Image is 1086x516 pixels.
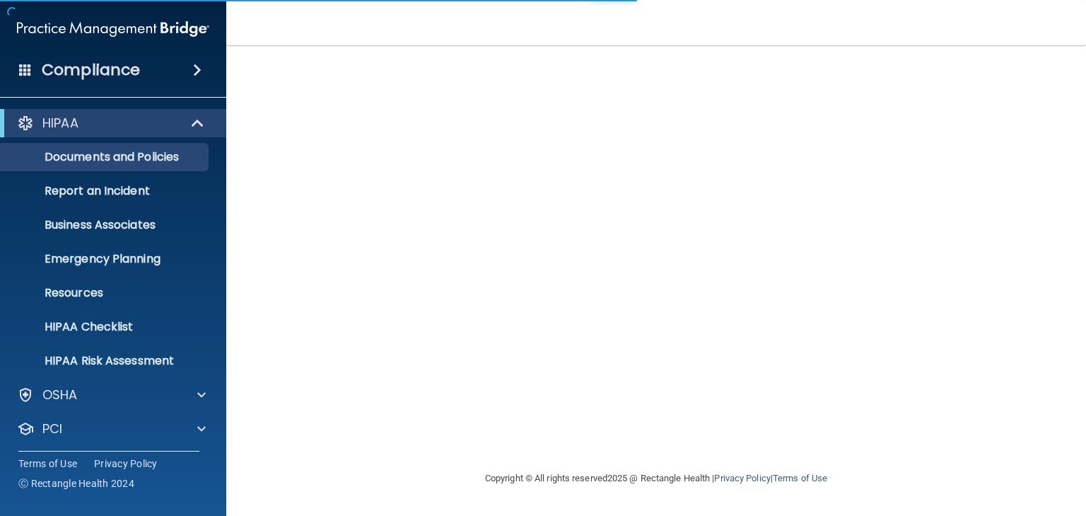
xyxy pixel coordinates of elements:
p: HIPAA Risk Assessment [9,354,202,368]
p: Report an Incident [9,184,202,198]
a: PCI [17,420,206,437]
a: Privacy Policy [94,457,158,471]
p: PCI [42,420,62,437]
a: HIPAA [17,115,205,132]
p: Business Associates [9,218,202,232]
a: Privacy Policy [714,473,770,483]
img: PMB logo [17,15,209,43]
p: Emergency Planning [9,252,202,266]
div: Copyright © All rights reserved 2025 @ Rectangle Health | | [398,456,914,501]
h4: Compliance [42,60,140,80]
a: Terms of Use [773,473,827,483]
p: OSHA [42,386,78,403]
p: HIPAA Checklist [9,320,202,334]
a: OSHA [17,386,206,403]
span: Ⓒ Rectangle Health 2024 [18,476,134,491]
a: Terms of Use [18,457,77,471]
p: Resources [9,286,202,300]
p: Documents and Policies [9,150,202,164]
p: HIPAA [42,115,78,132]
